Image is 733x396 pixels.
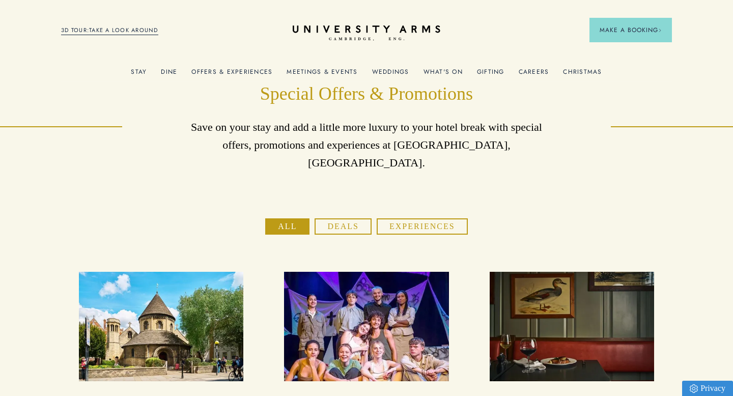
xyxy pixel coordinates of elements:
[131,68,147,81] a: Stay
[372,68,409,81] a: Weddings
[477,68,504,81] a: Gifting
[183,118,550,172] p: Save on your stay and add a little more luxury to your hotel break with special offers, promotion...
[589,18,672,42] button: Make a BookingArrow icon
[191,68,272,81] a: Offers & Experiences
[600,25,662,35] span: Make a Booking
[315,218,372,235] button: Deals
[161,68,177,81] a: Dine
[293,25,440,41] a: Home
[563,68,602,81] a: Christmas
[183,82,550,106] h1: Special Offers & Promotions
[682,381,733,396] a: Privacy
[287,68,357,81] a: Meetings & Events
[658,29,662,32] img: Arrow icon
[284,272,448,382] img: image-c8454d006a76c629cd640f06d64df91d64b6d178-2880x1180-heif
[265,218,309,235] button: All
[519,68,549,81] a: Careers
[377,218,468,235] button: Experiences
[61,26,158,35] a: 3D TOUR:TAKE A LOOK AROUND
[424,68,463,81] a: What's On
[490,272,654,382] img: image-a84cd6be42fa7fc105742933f10646be5f14c709-3000x2000-jpg
[79,272,243,382] img: image-a169143ac3192f8fe22129d7686b8569f7c1e8bc-2500x1667-jpg
[690,384,698,393] img: Privacy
